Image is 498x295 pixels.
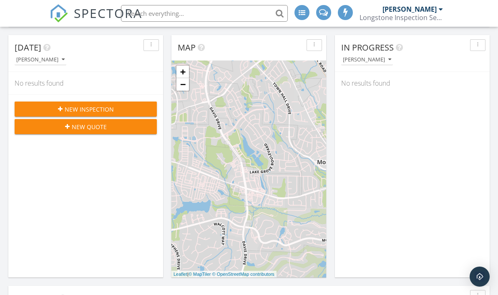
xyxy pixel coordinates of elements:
button: [PERSON_NAME] [341,54,393,66]
img: The Best Home Inspection Software - Spectora [50,4,68,23]
a: Zoom out [176,78,189,91]
div: Open Intercom Messenger [470,267,490,287]
a: Zoom in [176,66,189,78]
div: No results found [8,72,163,94]
a: © OpenStreetMap contributors [212,272,274,277]
span: [DATE] [15,42,41,53]
a: © MapTiler [189,272,211,277]
a: SPECTORA [50,11,142,29]
div: [PERSON_NAME] [382,5,437,13]
div: No results found [335,72,490,94]
button: [PERSON_NAME] [15,54,66,66]
div: Longstone Inspection Services, LLC [360,13,443,22]
span: SPECTORA [74,4,142,22]
span: In Progress [341,42,394,53]
span: New Quote [72,122,107,131]
a: Leaflet [174,272,187,277]
div: [PERSON_NAME] [343,57,391,63]
div: [PERSON_NAME] [16,57,65,63]
input: Search everything... [121,5,288,22]
div: | [171,271,277,278]
button: New Quote [15,119,157,134]
button: New Inspection [15,102,157,117]
span: Map [178,42,196,53]
span: New Inspection [65,105,114,114]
